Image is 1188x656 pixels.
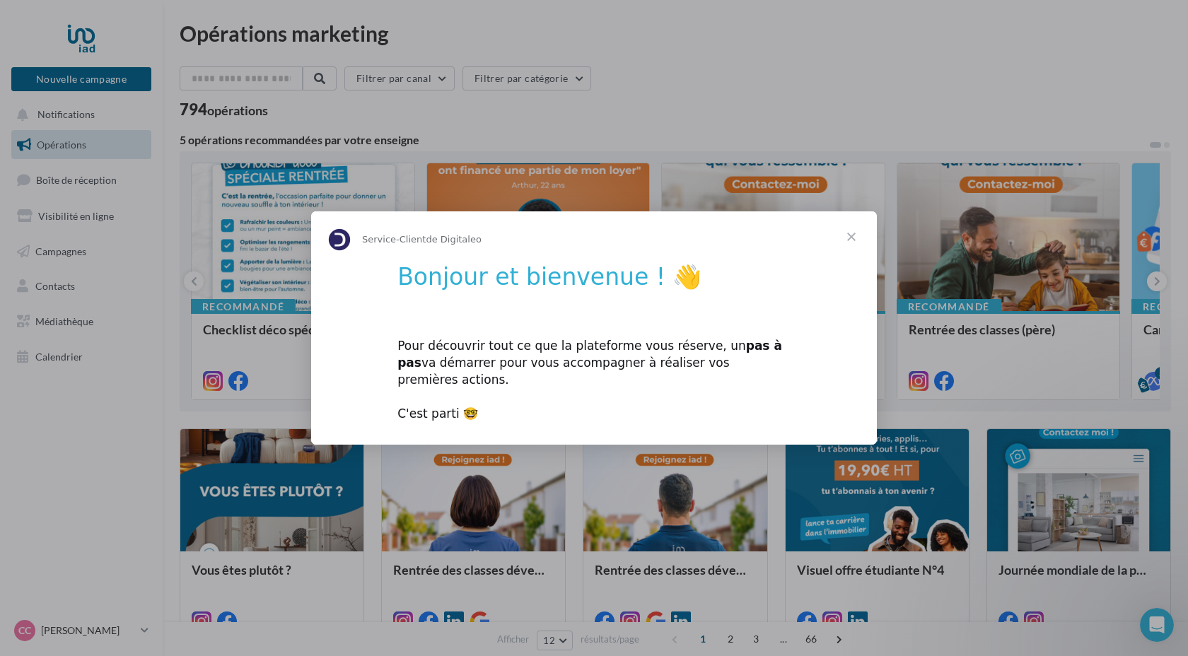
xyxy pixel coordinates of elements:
h1: Bonjour et bienvenue ! 👋 [397,263,791,300]
span: de Digitaleo [426,234,482,245]
img: Profile image for Service-Client [328,228,351,251]
b: pas à pas [397,339,782,370]
div: Pour découvrir tout ce que la plateforme vous réserve, un va démarrer pour vous accompagner à réa... [397,322,791,423]
span: Fermer [826,211,877,262]
span: Service-Client [362,234,426,245]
